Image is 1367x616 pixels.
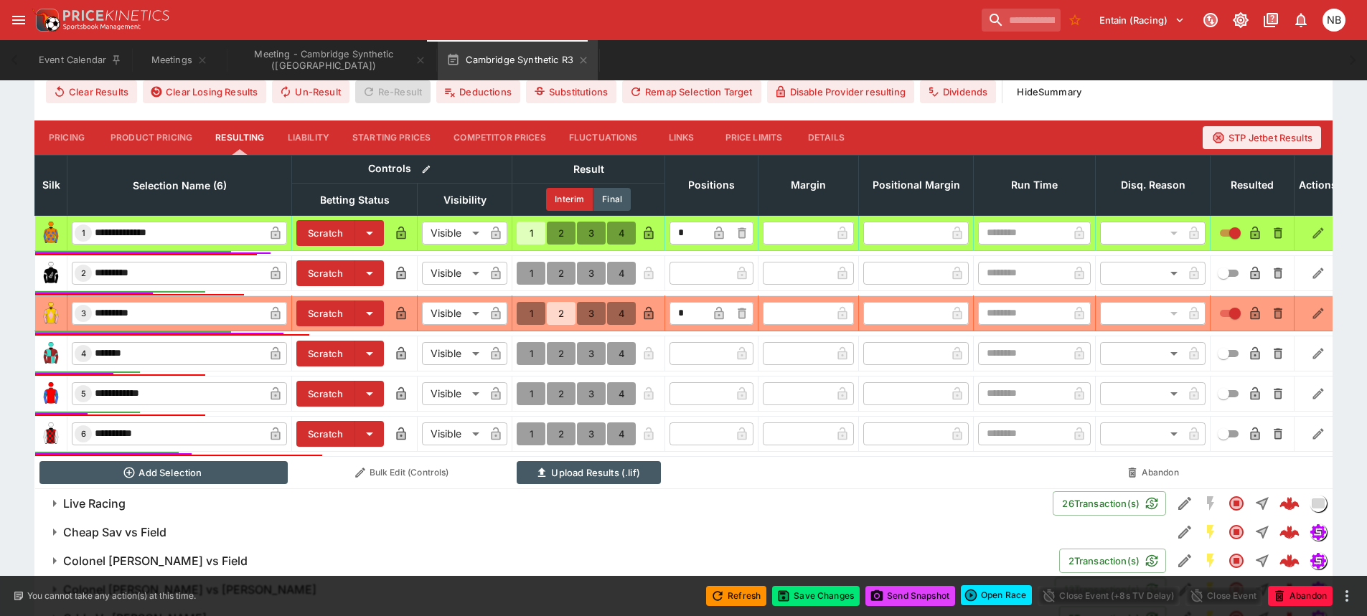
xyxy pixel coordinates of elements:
button: Notifications [1288,7,1314,33]
button: Open Race [961,585,1032,605]
button: Un-Result [272,80,349,103]
button: Remap Selection Target [622,80,761,103]
button: Save Changes [772,586,860,606]
div: Nicole Brown [1323,9,1345,32]
button: Resulting [204,120,276,155]
th: Silk [35,155,67,215]
th: Run Time [974,155,1096,215]
button: 2 [547,342,576,365]
button: Abandon [1100,461,1206,484]
button: Straight [1249,519,1275,545]
span: 5 [78,389,89,399]
button: SGM Enabled [1198,519,1223,545]
button: Event Calendar [30,40,131,80]
button: Abandon [1268,586,1333,606]
button: 4 [607,262,636,285]
div: Visible [422,302,484,325]
button: Meeting - Cambridge Synthetic (NZ) [228,40,435,80]
img: runner 1 [39,222,62,245]
img: liveracing [1310,496,1326,511]
span: Betting Status [304,191,405,209]
div: 8a4d1b01-6f1c-4fc7-9872-cbfcb005580f [1279,493,1300,513]
img: PriceKinetics [63,10,169,21]
button: 4 [607,222,636,245]
button: 2 [547,302,576,325]
button: 2 [547,422,576,445]
button: open drawer [6,7,32,33]
img: simulator [1310,553,1326,569]
button: Substitutions [526,80,616,103]
img: Sportsbook Management [63,24,141,30]
svg: Closed [1228,495,1245,512]
button: SGM Enabled [1198,548,1223,574]
button: Scratch [296,421,355,447]
button: Straight [1249,491,1275,516]
span: Visibility [428,191,502,209]
button: Closed [1223,519,1249,545]
button: Cheap Sav vs Field [34,518,1172,546]
img: runner 2 [39,262,62,285]
button: 4 [607,382,636,405]
button: 1 [517,422,545,445]
button: Bulk edit [417,160,436,179]
button: Interim [546,188,593,211]
span: 6 [78,429,89,439]
div: Visible [422,222,484,245]
button: Colonel [PERSON_NAME] vs [PERSON_NAME] [34,575,1055,604]
button: Clear Results [46,80,137,103]
button: 3 [577,382,606,405]
img: runner 5 [39,382,62,405]
button: Straight [1249,548,1275,574]
img: runner 6 [39,422,62,445]
button: Edit Detail [1172,548,1198,574]
button: Dividends [920,80,996,103]
img: logo-cerberus--red.svg [1279,522,1300,542]
h6: Colonel [PERSON_NAME] vs Field [63,554,248,569]
div: liveracing [1310,495,1327,512]
button: HideSummary [1008,80,1090,103]
button: Upload Results (.lif) [517,461,661,484]
button: Scratch [296,341,355,366]
button: more [1338,587,1356,605]
p: You cannot take any action(s) at this time. [27,589,196,602]
button: Starting Prices [341,120,442,155]
h6: Live Racing [63,496,126,511]
button: Product Pricing [99,120,204,155]
button: 3 [577,262,606,285]
button: Live Racing [34,489,1053,518]
svg: Closed [1228,523,1245,541]
button: 4 [607,422,636,445]
button: SGM Disabled [1198,491,1223,516]
span: 1 [79,228,88,238]
button: Toggle light/dark mode [1228,7,1254,33]
th: Margin [758,155,859,215]
button: 2 [547,262,576,285]
h6: Cheap Sav vs Field [63,525,166,540]
th: Positional Margin [859,155,974,215]
button: 1 [517,262,545,285]
div: simulator [1310,523,1327,541]
svg: Closed [1228,552,1245,569]
input: search [982,9,1061,32]
button: Price Limits [714,120,794,155]
img: PriceKinetics Logo [32,6,60,34]
button: Colonel [PERSON_NAME] vs Field [34,546,1059,575]
button: 4 [607,302,636,325]
div: Visible [422,382,484,405]
button: Refresh [706,586,766,606]
span: Re-Result [355,80,431,103]
button: Bulk Edit (Controls) [296,461,508,484]
button: Links [649,120,714,155]
span: 2 [78,268,89,278]
button: Edit Detail [1172,519,1198,545]
button: Nicole Brown [1318,4,1350,36]
div: Visible [422,262,484,285]
button: 3 [577,342,606,365]
span: Mark an event as closed and abandoned. [1268,587,1333,602]
button: 3 [577,422,606,445]
span: Selection Name (6) [117,177,243,194]
button: Scratch [296,381,355,407]
button: Cambridge Synthetic R3 [438,40,598,80]
img: runner 3 [39,302,62,325]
